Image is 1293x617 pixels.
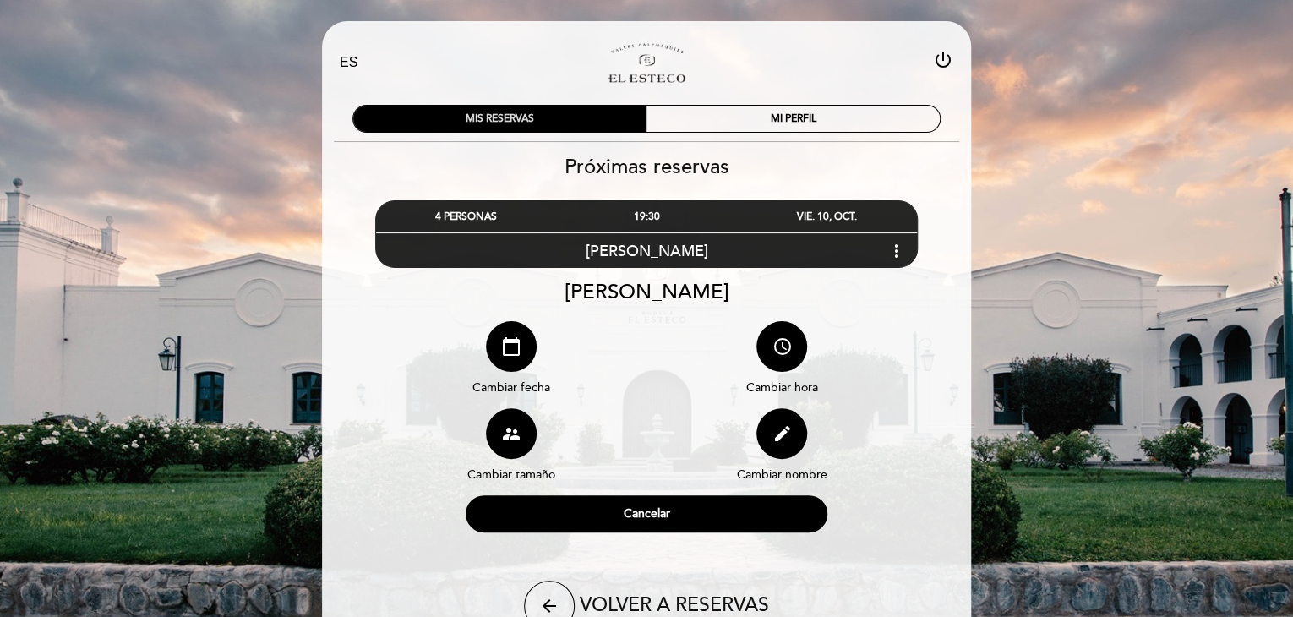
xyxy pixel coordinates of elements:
[501,423,521,444] i: supervisor_account
[887,241,907,261] i: more_vert
[486,321,537,372] button: calendar_today
[375,280,918,304] div: [PERSON_NAME]
[772,423,792,444] i: edit
[933,50,953,70] i: power_settings_new
[737,467,827,482] span: Cambiar nombre
[539,596,559,616] i: arrow_back
[756,321,807,372] button: access_time
[353,106,646,132] div: MIS RESERVAS
[321,155,972,179] h2: Próximas reservas
[586,242,708,260] span: [PERSON_NAME]
[772,336,792,357] i: access_time
[486,408,537,459] button: supervisor_account
[467,467,555,482] span: Cambiar tamaño
[646,106,940,132] div: MI PERFIL
[933,50,953,76] button: power_settings_new
[376,201,556,232] div: 4 PERSONAS
[472,380,550,395] span: Cambiar fecha
[746,380,818,395] span: Cambiar hora
[756,408,807,459] button: edit
[737,201,917,232] div: VIE. 10, OCT.
[466,495,827,532] button: Cancelar
[541,40,752,86] a: Bodega El Esteco
[501,336,521,357] i: calendar_today
[556,201,736,232] div: 19:30
[580,592,769,616] span: VOLVER A RESERVAS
